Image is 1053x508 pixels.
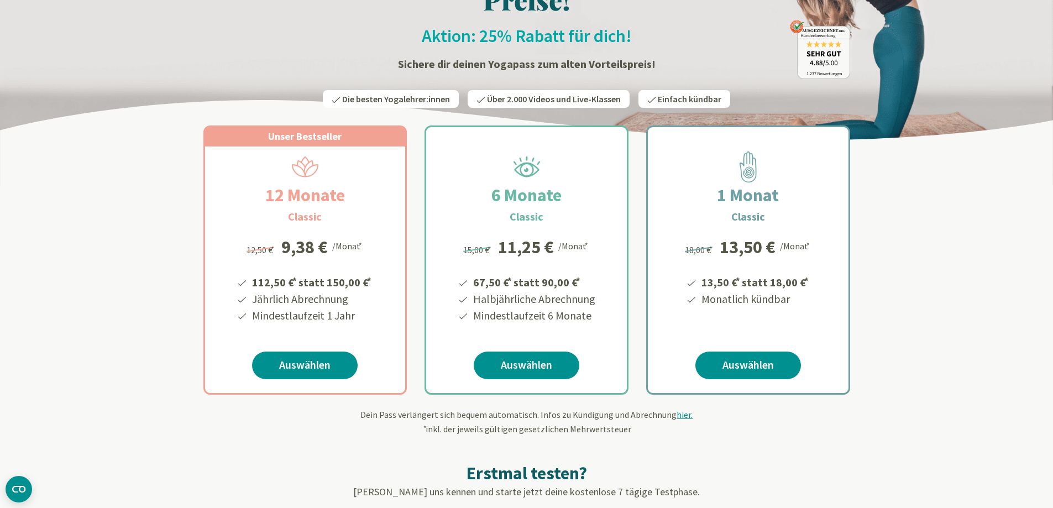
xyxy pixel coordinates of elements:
[510,208,543,225] h3: Classic
[558,238,590,253] div: /Monat
[250,272,373,291] li: 112,50 € statt 150,00 €
[342,93,450,104] span: Die besten Yogalehrer:innen
[203,484,850,499] p: [PERSON_NAME] uns kennen und starte jetzt deine kostenlose 7 tägige Testphase.
[203,462,850,484] h2: Erstmal testen?
[790,20,850,79] img: ausgezeichnet_badge.png
[685,244,714,255] span: 18,00 €
[780,238,811,253] div: /Monat
[332,238,364,253] div: /Monat
[247,244,276,255] span: 12,50 €
[268,130,342,143] span: Unser Bestseller
[472,307,595,324] li: Mindestlaufzeit 6 Monate
[203,25,850,47] h2: Aktion: 25% Rabatt für dich!
[472,291,595,307] li: Halbjährliche Abrechnung
[498,238,554,256] div: 11,25 €
[700,272,810,291] li: 13,50 € statt 18,00 €
[463,244,493,255] span: 15,00 €
[658,93,721,104] span: Einfach kündbar
[6,476,32,502] button: CMP-Widget öffnen
[465,182,588,208] h2: 6 Monate
[281,238,328,256] div: 9,38 €
[239,182,371,208] h2: 12 Monate
[731,208,765,225] h3: Classic
[252,352,358,379] a: Auswählen
[695,352,801,379] a: Auswählen
[250,307,373,324] li: Mindestlaufzeit 1 Jahr
[487,93,621,104] span: Über 2.000 Videos und Live-Klassen
[677,409,693,420] span: hier.
[474,352,579,379] a: Auswählen
[250,291,373,307] li: Jährlich Abrechnung
[472,272,595,291] li: 67,50 € statt 90,00 €
[720,238,776,256] div: 13,50 €
[422,423,631,434] span: inkl. der jeweils gültigen gesetzlichen Mehrwertsteuer
[690,182,805,208] h2: 1 Monat
[203,408,850,436] div: Dein Pass verlängert sich bequem automatisch. Infos zu Kündigung und Abrechnung
[288,208,322,225] h3: Classic
[398,57,656,71] strong: Sichere dir deinen Yogapass zum alten Vorteilspreis!
[700,291,810,307] li: Monatlich kündbar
